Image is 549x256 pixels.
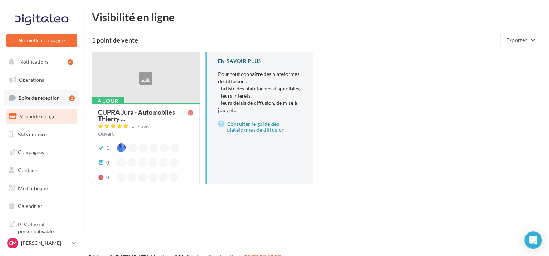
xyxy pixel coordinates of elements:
[218,58,302,65] div: En savoir plus
[92,12,540,22] div: Visibilité en ligne
[6,34,77,47] button: Nouvelle campagne
[4,109,79,124] a: Visibilité en ligne
[18,185,48,191] span: Médiathèque
[98,123,193,132] a: 3 avis
[18,131,47,137] span: SMS unitaire
[106,144,109,152] div: 1
[19,59,48,65] span: Notifications
[92,97,124,105] div: À jour
[18,203,42,209] span: Calendrier
[218,92,302,99] li: - leurs intérêts,
[68,59,73,65] div: 4
[106,174,109,181] div: 0
[506,37,527,43] span: Exporter
[9,239,17,247] span: CM
[4,54,76,69] button: Notifications 4
[524,231,542,249] div: Open Intercom Messenger
[500,34,539,46] button: Exporter
[98,109,188,122] span: CUPRA Jura - Automobiles Thierry ...
[19,77,44,83] span: Opérations
[4,90,79,106] a: Boîte de réception2
[218,99,302,114] li: - leurs délais de diffusion, de mise à jour, etc.
[18,167,38,173] span: Contacts
[106,159,109,166] div: 0
[18,149,44,155] span: Campagnes
[137,124,150,129] div: 3 avis
[20,113,58,119] span: Visibilité en ligne
[218,71,302,114] p: Pour tout connaître des plateformes de diffusion :
[4,163,79,178] a: Contacts
[218,85,302,92] li: - la liste des plateformes disponibles,
[4,217,79,238] a: PLV et print personnalisable
[4,127,79,142] a: SMS unitaire
[4,72,79,88] a: Opérations
[18,219,75,235] span: PLV et print personnalisable
[92,37,497,43] div: 1 point de vente
[69,95,75,101] div: 2
[98,131,114,137] span: Ouvert
[21,239,69,247] p: [PERSON_NAME]
[218,120,302,134] a: Consulter le guide des plateformes de diffusion
[4,145,79,160] a: Campagnes
[4,181,79,196] a: Médiathèque
[4,199,79,214] a: Calendrier
[6,236,77,250] a: CM [PERSON_NAME]
[18,95,60,101] span: Boîte de réception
